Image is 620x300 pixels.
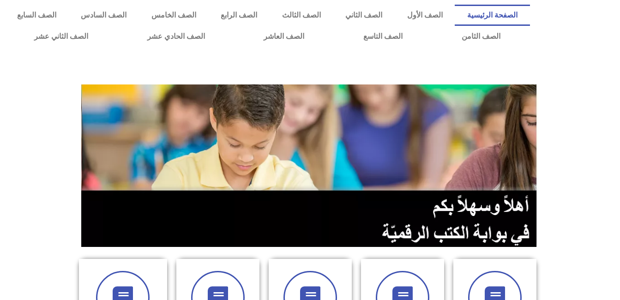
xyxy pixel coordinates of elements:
[432,26,530,47] a: الصف الثامن
[69,5,139,26] a: الصف السادس
[334,26,432,47] a: الصف التاسع
[208,5,269,26] a: الصف الرابع
[5,5,68,26] a: الصف السابع
[333,5,394,26] a: الصف الثاني
[395,5,455,26] a: الصف الأول
[139,5,208,26] a: الصف الخامس
[455,5,530,26] a: الصفحة الرئيسية
[5,26,118,47] a: الصف الثاني عشر
[118,26,235,47] a: الصف الحادي عشر
[270,5,333,26] a: الصف الثالث
[234,26,334,47] a: الصف العاشر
